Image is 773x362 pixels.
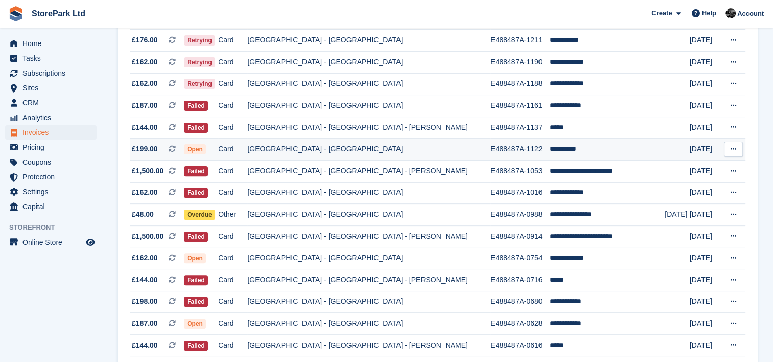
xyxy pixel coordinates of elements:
span: £162.00 [132,187,158,198]
td: E488487A-0914 [490,225,550,247]
span: Failed [184,341,208,351]
span: Failed [184,275,208,285]
td: [DATE] [690,204,722,226]
span: £144.00 [132,275,158,285]
span: Settings [22,185,84,199]
span: Failed [184,166,208,176]
td: Card [218,52,247,74]
span: Failed [184,188,208,198]
td: [DATE] [690,334,722,356]
td: Card [218,269,247,291]
a: menu [5,96,97,110]
td: E488487A-0628 [490,313,550,335]
img: Ryan Mulcahy [725,8,736,18]
td: [GEOGRAPHIC_DATA] - [GEOGRAPHIC_DATA] - [PERSON_NAME] [247,269,490,291]
img: stora-icon-8386f47178a22dfd0bd8f6a31ec36ba5ce8667c1dd55bd0f319d3a0aa187defe.svg [8,6,24,21]
td: E488487A-1016 [490,182,550,204]
span: £198.00 [132,296,158,307]
td: [GEOGRAPHIC_DATA] - [GEOGRAPHIC_DATA] [247,30,490,52]
span: Create [651,8,672,18]
a: menu [5,66,97,80]
span: Help [702,8,716,18]
a: menu [5,235,97,250]
td: [GEOGRAPHIC_DATA] - [GEOGRAPHIC_DATA] [247,247,490,269]
a: menu [5,185,97,199]
td: E488487A-1188 [490,73,550,95]
span: Protection [22,170,84,184]
span: £199.00 [132,144,158,154]
td: Other [218,204,247,226]
td: E488487A-0988 [490,204,550,226]
td: [DATE] [690,313,722,335]
td: E488487A-0754 [490,247,550,269]
a: menu [5,199,97,214]
td: Card [218,117,247,139]
span: Account [737,9,764,19]
span: £187.00 [132,318,158,329]
span: £48.00 [132,209,154,220]
span: Retrying [184,79,215,89]
td: Card [218,30,247,52]
span: Storefront [9,222,102,233]
span: £162.00 [132,57,158,67]
span: Home [22,36,84,51]
td: [GEOGRAPHIC_DATA] - [GEOGRAPHIC_DATA] [247,139,490,161]
span: Failed [184,123,208,133]
td: E488487A-1137 [490,117,550,139]
span: Failed [184,232,208,242]
span: £1,500.00 [132,231,163,242]
td: [DATE] [690,139,722,161]
td: E488487A-1053 [490,161,550,183]
span: £162.00 [132,253,158,263]
td: E488487A-1211 [490,30,550,52]
td: [DATE] [690,247,722,269]
td: E488487A-1161 [490,95,550,117]
td: Card [218,313,247,335]
td: [GEOGRAPHIC_DATA] - [GEOGRAPHIC_DATA] [247,182,490,204]
span: £162.00 [132,78,158,89]
td: [DATE] [690,95,722,117]
td: Card [218,334,247,356]
td: E488487A-1122 [490,139,550,161]
a: Preview store [84,236,97,248]
td: Card [218,139,247,161]
td: [GEOGRAPHIC_DATA] - [GEOGRAPHIC_DATA] [247,204,490,226]
span: Coupons [22,155,84,169]
td: Card [218,225,247,247]
span: Sites [22,81,84,95]
span: £144.00 [132,122,158,133]
td: [DATE] [690,225,722,247]
span: Open [184,253,206,263]
td: [DATE] [690,73,722,95]
td: [GEOGRAPHIC_DATA] - [GEOGRAPHIC_DATA] - [PERSON_NAME] [247,334,490,356]
span: £144.00 [132,340,158,351]
td: [GEOGRAPHIC_DATA] - [GEOGRAPHIC_DATA] [247,291,490,313]
td: [GEOGRAPHIC_DATA] - [GEOGRAPHIC_DATA] [247,313,490,335]
span: Subscriptions [22,66,84,80]
td: Card [218,291,247,313]
td: [DATE] [690,161,722,183]
span: Overdue [184,210,215,220]
span: Retrying [184,57,215,67]
td: [GEOGRAPHIC_DATA] - [GEOGRAPHIC_DATA] [247,95,490,117]
a: menu [5,110,97,125]
td: [GEOGRAPHIC_DATA] - [GEOGRAPHIC_DATA] - [PERSON_NAME] [247,225,490,247]
span: Open [184,319,206,329]
a: menu [5,170,97,184]
a: menu [5,155,97,169]
td: [DATE] [690,52,722,74]
td: Card [218,161,247,183]
td: E488487A-0680 [490,291,550,313]
a: StorePark Ltd [28,5,89,22]
a: menu [5,51,97,65]
td: E488487A-0716 [490,269,550,291]
span: Analytics [22,110,84,125]
span: Retrying [184,35,215,46]
a: menu [5,36,97,51]
a: menu [5,140,97,154]
span: Failed [184,297,208,307]
span: Online Store [22,235,84,250]
span: Open [184,144,206,154]
span: Tasks [22,51,84,65]
td: [GEOGRAPHIC_DATA] - [GEOGRAPHIC_DATA] [247,73,490,95]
